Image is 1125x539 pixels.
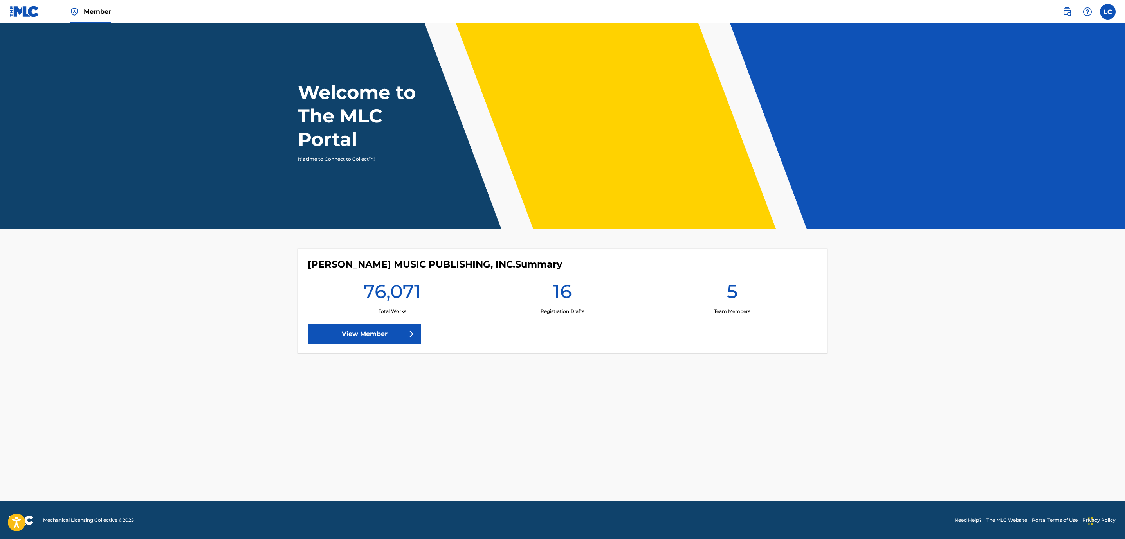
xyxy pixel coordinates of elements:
[406,329,415,339] img: f7272a7cc735f4ea7f67.svg
[9,6,40,17] img: MLC Logo
[1032,517,1078,524] a: Portal Terms of Use
[379,308,406,315] p: Total Works
[298,156,434,163] p: It's time to Connect to Collect™!
[1080,4,1095,20] div: Help
[727,280,738,308] h1: 5
[714,308,750,315] p: Team Members
[298,81,444,151] h1: Welcome to The MLC Portal
[43,517,134,524] span: Mechanical Licensing Collective © 2025
[1082,517,1116,524] a: Privacy Policy
[1088,509,1093,533] div: Drag
[84,7,111,16] span: Member
[541,308,584,315] p: Registration Drafts
[364,280,421,308] h1: 76,071
[308,324,421,344] a: View Member
[1083,7,1092,16] img: help
[308,259,562,270] h4: MAXIMO AGUIRRE MUSIC PUBLISHING, INC.
[954,517,982,524] a: Need Help?
[1059,4,1075,20] a: Public Search
[986,517,1027,524] a: The MLC Website
[70,7,79,16] img: Top Rightsholder
[553,280,572,308] h1: 16
[9,516,34,525] img: logo
[1100,4,1116,20] div: User Menu
[1086,501,1125,539] iframe: Chat Widget
[1062,7,1072,16] img: search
